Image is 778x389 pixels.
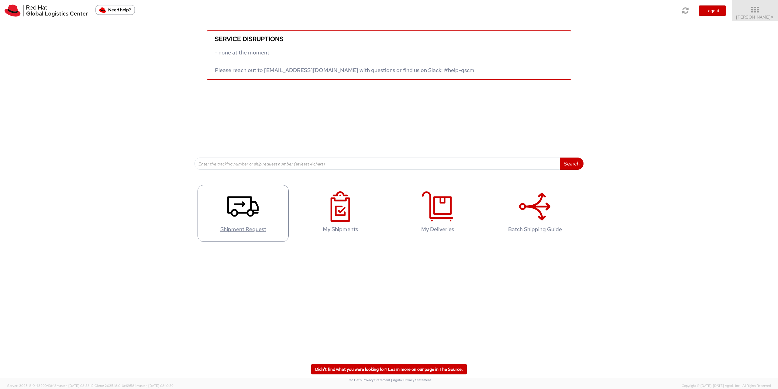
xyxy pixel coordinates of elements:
[295,185,386,242] a: My Shipments
[194,158,560,170] input: Enter the tracking number or ship request number (at least 4 chars)
[136,384,174,388] span: master, [DATE] 08:10:29
[496,226,574,232] h4: Batch Shipping Guide
[347,378,390,382] a: Red Hat's Privacy Statement
[5,5,88,17] img: rh-logistics-00dfa346123c4ec078e1.svg
[215,49,474,74] span: - none at the moment Please reach out to [EMAIL_ADDRESS][DOMAIN_NAME] with questions or find us o...
[207,30,571,80] a: Service disruptions - none at the moment Please reach out to [EMAIL_ADDRESS][DOMAIN_NAME] with qu...
[736,14,774,20] span: [PERSON_NAME]
[95,5,135,15] button: Need help?
[57,384,94,388] span: master, [DATE] 08:38:12
[398,226,477,232] h4: My Deliveries
[198,185,289,242] a: Shipment Request
[215,36,563,42] h5: Service disruptions
[682,384,771,388] span: Copyright © [DATE]-[DATE] Agistix Inc., All Rights Reserved
[560,158,583,170] button: Search
[699,5,726,16] button: Logout
[489,185,580,242] a: Batch Shipping Guide
[391,378,431,382] a: | Agistix Privacy Statement
[95,384,174,388] span: Client: 2025.18.0-0e69584
[770,15,774,20] span: ▼
[392,185,483,242] a: My Deliveries
[301,226,380,232] h4: My Shipments
[311,364,467,374] a: Didn't find what you were looking for? Learn more on our page in The Source.
[7,384,94,388] span: Server: 2025.18.0-4329943ff18
[204,226,282,232] h4: Shipment Request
